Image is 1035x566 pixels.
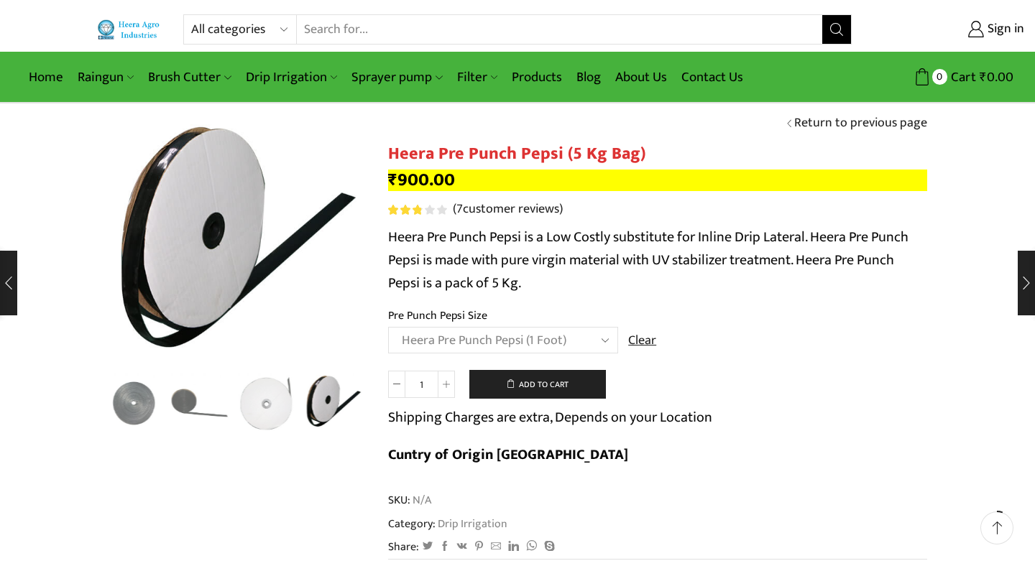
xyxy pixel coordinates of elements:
[108,108,367,366] div: 5 / 5
[388,205,421,215] span: Rated out of 5 based on customer ratings
[104,374,164,431] li: 2 / 5
[22,60,70,94] a: Home
[984,20,1024,39] span: Sign in
[450,60,505,94] a: Filter
[405,371,438,398] input: Product quantity
[388,516,507,532] span: Category:
[388,539,419,555] span: Share:
[505,60,569,94] a: Products
[388,205,449,215] span: 7
[104,374,164,433] a: Ok1
[237,374,297,433] a: 5
[388,226,927,294] p: Heera Pre Punch Pepsi is a Low Costly substitute for Inline Drip Lateral. Heera Pre Punch Pepsi i...
[388,165,397,195] span: ₹
[674,60,750,94] a: Contact Us
[388,205,446,215] div: Rated 2.86 out of 5
[388,406,712,429] p: Shipping Charges are extra, Depends on your Location
[171,374,231,433] a: 4
[456,198,463,220] span: 7
[980,66,987,88] span: ₹
[628,332,656,351] a: Clear options
[388,492,927,509] span: SKU:
[141,60,238,94] a: Brush Cutter
[304,371,364,431] a: 6
[469,370,606,399] button: Add to cart
[608,60,674,94] a: About Us
[980,66,1013,88] bdi: 0.00
[297,15,822,44] input: Search for...
[947,68,976,87] span: Cart
[304,374,364,431] li: 5 / 5
[171,374,231,431] li: 3 / 5
[388,442,628,467] b: Cuntry of Origin [GEOGRAPHIC_DATA]
[453,200,563,219] a: (7customer reviews)
[569,60,608,94] a: Blog
[436,514,507,533] a: Drip Irrigation
[388,307,487,324] label: Pre Punch Pepsi Size
[237,374,297,431] li: 4 / 5
[388,144,927,164] h1: Heera Pre Punch Pepsi (5 Kg Bag)
[822,15,851,44] button: Search button
[873,17,1024,42] a: Sign in
[794,114,927,133] a: Return to previous page
[239,60,344,94] a: Drip Irrigation
[344,60,449,94] a: Sprayer pump
[388,165,455,195] bdi: 900.00
[70,60,141,94] a: Raingun
[866,64,1013,91] a: 0 Cart ₹0.00
[932,69,947,84] span: 0
[410,492,431,509] span: N/A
